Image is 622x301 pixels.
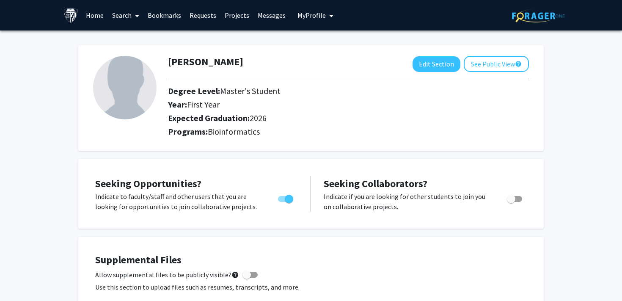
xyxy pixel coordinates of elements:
h2: Programs: [168,127,529,137]
div: Toggle [275,191,298,204]
img: Johns Hopkins University Logo [63,8,78,23]
h2: Year: [168,99,456,110]
p: Indicate if you are looking for other students to join you on collaborative projects. [324,191,491,212]
img: ForagerOne Logo [512,9,565,22]
h1: [PERSON_NAME] [168,56,243,68]
a: Requests [185,0,220,30]
mat-icon: help [515,59,522,69]
a: Home [82,0,108,30]
span: Seeking Opportunities? [95,177,201,190]
span: Allow supplemental files to be publicly visible? [95,270,239,280]
a: Projects [220,0,253,30]
span: Bioinformatics [208,126,260,137]
div: Toggle [504,191,527,204]
span: My Profile [297,11,326,19]
p: Indicate to faculty/staff and other users that you are looking for opportunities to join collabor... [95,191,262,212]
a: Search [108,0,143,30]
button: See Public View [464,56,529,72]
button: Edit Section [413,56,460,72]
img: Profile Picture [93,56,157,119]
span: First Year [187,99,220,110]
p: Use this section to upload files such as resumes, transcripts, and more. [95,282,527,292]
span: 2026 [250,113,267,123]
a: Messages [253,0,290,30]
h2: Expected Graduation: [168,113,456,123]
mat-icon: help [231,270,239,280]
iframe: Chat [6,263,36,295]
span: Master's Student [220,86,281,96]
h4: Supplemental Files [95,254,527,266]
h2: Degree Level: [168,86,456,96]
span: Seeking Collaborators? [324,177,427,190]
a: Bookmarks [143,0,185,30]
